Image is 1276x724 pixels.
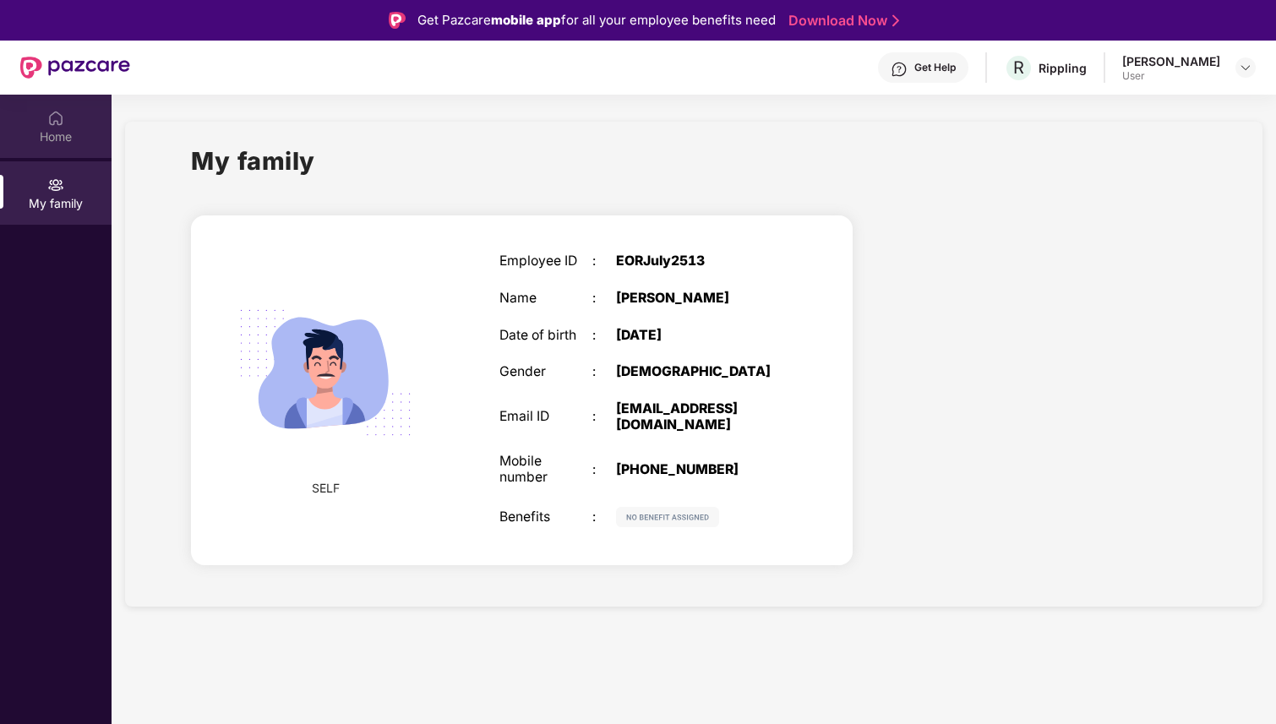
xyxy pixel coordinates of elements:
div: : [592,364,616,380]
div: : [592,328,616,344]
img: svg+xml;base64,PHN2ZyB4bWxucz0iaHR0cDovL3d3dy53My5vcmcvMjAwMC9zdmciIHdpZHRoPSIxMjIiIGhlaWdodD0iMj... [616,507,719,527]
div: : [592,509,616,525]
img: New Pazcare Logo [20,57,130,79]
div: Get Pazcare for all your employee benefits need [417,10,776,30]
div: Mobile number [499,454,592,485]
img: svg+xml;base64,PHN2ZyBpZD0iRHJvcGRvd24tMzJ4MzIiIHhtbG5zPSJodHRwOi8vd3d3LnczLm9yZy8yMDAwL3N2ZyIgd2... [1239,61,1252,74]
img: svg+xml;base64,PHN2ZyB4bWxucz0iaHR0cDovL3d3dy53My5vcmcvMjAwMC9zdmciIHdpZHRoPSIyMjQiIGhlaWdodD0iMT... [219,266,432,479]
div: Gender [499,364,592,380]
img: svg+xml;base64,PHN2ZyB3aWR0aD0iMjAiIGhlaWdodD0iMjAiIHZpZXdCb3g9IjAgMCAyMCAyMCIgZmlsbD0ibm9uZSIgeG... [47,177,64,193]
div: : [592,253,616,269]
a: Download Now [788,12,894,30]
div: [PHONE_NUMBER] [616,462,779,478]
div: Date of birth [499,328,592,344]
img: svg+xml;base64,PHN2ZyBpZD0iSG9tZSIgeG1sbnM9Imh0dHA6Ly93d3cudzMub3JnLzIwMDAvc3ZnIiB3aWR0aD0iMjAiIG... [47,110,64,127]
div: : [592,409,616,425]
div: [PERSON_NAME] [1122,53,1220,69]
div: EORJuly2513 [616,253,779,269]
span: R [1013,57,1024,78]
div: [DATE] [616,328,779,344]
strong: mobile app [491,12,561,28]
div: Name [499,291,592,307]
div: Rippling [1039,60,1087,76]
div: Employee ID [499,253,592,269]
div: : [592,462,616,478]
div: : [592,291,616,307]
div: [PERSON_NAME] [616,291,779,307]
img: Logo [389,12,406,29]
div: Benefits [499,509,592,525]
span: SELF [312,479,340,498]
div: User [1122,69,1220,83]
div: Email ID [499,409,592,425]
img: svg+xml;base64,PHN2ZyBpZD0iSGVscC0zMngzMiIgeG1sbnM9Imh0dHA6Ly93d3cudzMub3JnLzIwMDAvc3ZnIiB3aWR0aD... [891,61,908,78]
div: [DEMOGRAPHIC_DATA] [616,364,779,380]
h1: My family [191,142,315,180]
div: Get Help [914,61,956,74]
img: Stroke [892,12,899,30]
div: [EMAIL_ADDRESS][DOMAIN_NAME] [616,401,779,433]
